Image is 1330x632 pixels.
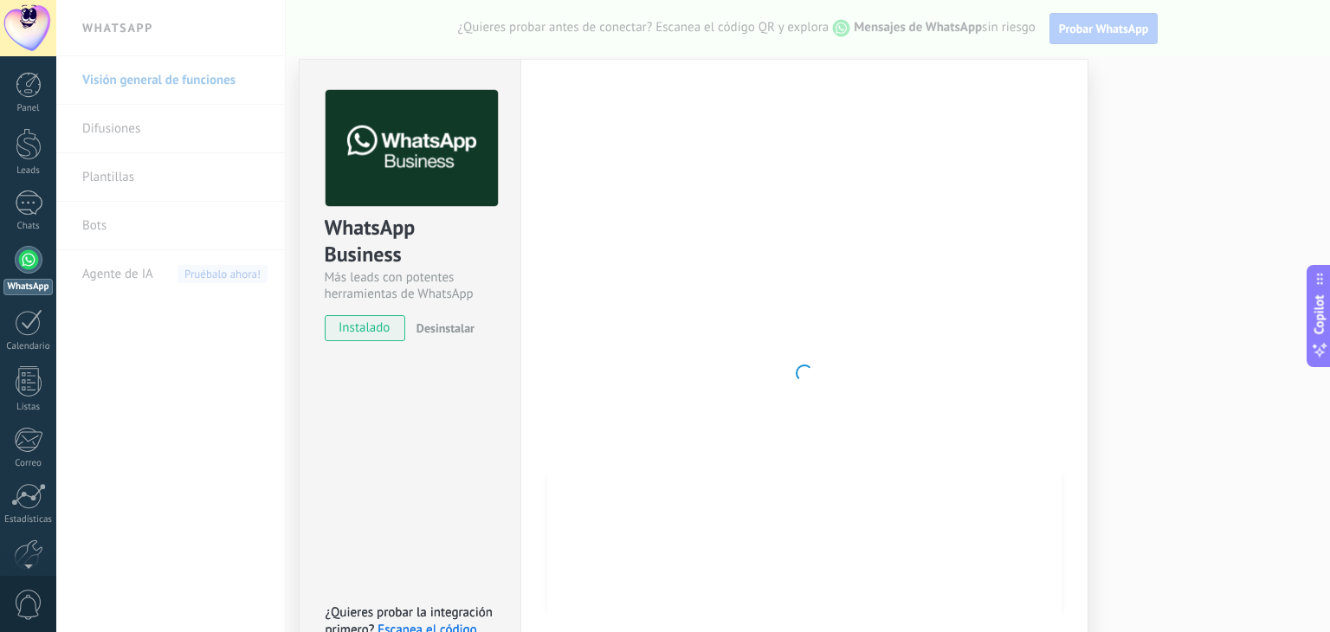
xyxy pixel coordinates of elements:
span: instalado [326,315,404,341]
div: Panel [3,103,54,114]
div: WhatsApp [3,279,53,295]
div: Chats [3,221,54,232]
div: Más leads con potentes herramientas de WhatsApp [325,269,495,302]
img: logo_main.png [326,90,498,207]
div: WhatsApp Business [325,214,495,269]
div: Correo [3,458,54,469]
div: Calendario [3,341,54,352]
div: Leads [3,165,54,177]
span: Copilot [1311,295,1328,335]
button: Desinstalar [410,315,475,341]
div: Listas [3,402,54,413]
div: Estadísticas [3,514,54,526]
span: Desinstalar [416,320,475,336]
